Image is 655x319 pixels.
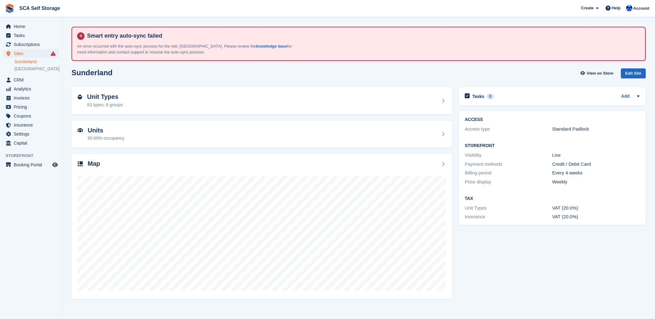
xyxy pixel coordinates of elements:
a: knowledge base [256,44,287,49]
div: Visibility [465,152,552,159]
div: Insurance [465,213,552,220]
a: SCA Self Storage [17,3,62,13]
a: Sunderland [14,59,59,65]
span: Pricing [14,103,51,111]
a: Map [71,154,452,299]
span: Help [612,5,620,11]
h2: Units [88,127,124,134]
a: menu [3,49,59,58]
div: VAT (20.0%) [552,205,639,212]
span: Settings [14,130,51,138]
a: [GEOGRAPHIC_DATA] [14,66,59,72]
div: Billing period [465,169,552,177]
h2: Storefront [465,143,639,148]
span: Tasks [14,31,51,40]
img: unit-icn-7be61d7bf1b0ce9d3e12c5938cc71ed9869f7b940bace4675aadf7bd6d80202e.svg [78,128,83,132]
div: VAT (20.0%) [552,213,639,220]
p: An error occurred with the auto-sync process for the site: [GEOGRAPHIC_DATA]. Please review the f... [77,43,295,55]
span: CRM [14,76,51,84]
a: Units 80.69% occupancy [71,121,452,148]
h2: ACCESS [465,117,639,122]
div: Live [552,152,639,159]
a: menu [3,31,59,40]
a: menu [3,94,59,102]
div: Standard Padlock [552,126,639,133]
span: Create [581,5,593,11]
span: Invoices [14,94,51,102]
div: Edit Site [621,68,646,79]
h2: Map [88,160,100,167]
div: Credit / Debit Card [552,161,639,168]
a: Add [621,93,630,100]
a: menu [3,121,59,129]
a: menu [3,139,59,147]
a: menu [3,22,59,31]
img: Kelly Neesham [626,5,632,11]
img: stora-icon-8386f47178a22dfd0bd8f6a31ec36ba5ce8667c1dd55bd0f319d3a0aa187defe.svg [5,4,14,13]
img: map-icn-33ee37083ee616e46c38cad1a60f524a97daa1e2b2c8c0bc3eb3415660979fc1.svg [78,161,83,166]
span: Sites [14,49,51,58]
i: Smart entry sync failures have occurred [51,51,56,56]
a: Edit Site [621,68,646,81]
span: Analytics [14,85,51,93]
a: menu [3,85,59,93]
a: Unit Types 83 types, 6 groups [71,87,452,114]
span: Storefront [6,153,62,159]
a: menu [3,40,59,49]
h2: Tasks [472,94,484,99]
div: Access type [465,126,552,133]
div: Price display [465,178,552,186]
img: unit-type-icn-2b2737a686de81e16bb02015468b77c625bbabd49415b5ef34ead5e3b44a266d.svg [78,95,82,99]
span: Subscriptions [14,40,51,49]
a: Preview store [51,161,59,169]
a: menu [3,130,59,138]
h2: Tax [465,196,639,201]
span: Account [633,5,649,12]
div: 0 [487,94,494,99]
div: 80.69% occupancy [88,135,124,141]
div: Weekly [552,178,639,186]
span: View on Store [587,70,613,76]
div: 83 types, 6 groups [87,102,123,108]
a: menu [3,160,59,169]
span: Insurance [14,121,51,129]
a: menu [3,103,59,111]
div: Payment methods [465,161,552,168]
h2: Sunderland [71,68,113,77]
h4: Smart entry auto-sync failed [85,32,640,39]
span: Capital [14,139,51,147]
a: menu [3,112,59,120]
span: Home [14,22,51,31]
a: View on Store [579,68,616,79]
a: menu [3,76,59,84]
h2: Unit Types [87,93,123,100]
span: Booking Portal [14,160,51,169]
div: Unit Types [465,205,552,212]
span: Coupons [14,112,51,120]
div: Every 4 weeks [552,169,639,177]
